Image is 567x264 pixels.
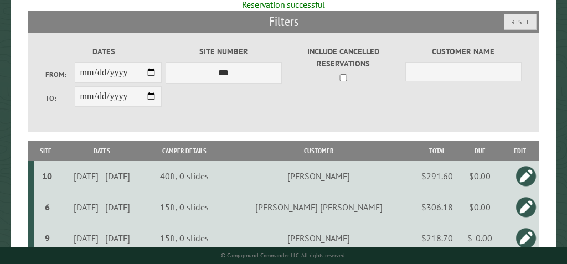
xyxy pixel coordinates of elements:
th: Due [459,141,501,161]
th: Edit [501,141,539,161]
td: 40ft, 0 slides [146,161,223,191]
td: $0.00 [459,161,501,191]
th: Total [415,141,459,161]
label: Site Number [166,45,282,58]
th: Camper Details [146,141,223,161]
label: From: [45,69,75,80]
td: $306.18 [415,191,459,222]
td: $-0.00 [459,222,501,253]
label: Customer Name [405,45,522,58]
div: 6 [38,201,56,213]
td: $291.60 [415,161,459,191]
div: [DATE] - [DATE] [59,232,144,244]
td: [PERSON_NAME] [PERSON_NAME] [223,191,415,222]
th: Dates [58,141,146,161]
td: [PERSON_NAME] [223,161,415,191]
th: Site [34,141,58,161]
div: [DATE] - [DATE] [59,201,144,213]
h2: Filters [28,11,539,32]
th: Customer [223,141,415,161]
button: Reset [504,14,537,30]
td: 15ft, 0 slides [146,191,223,222]
td: $0.00 [459,191,501,222]
label: Include Cancelled Reservations [285,45,401,70]
label: Dates [45,45,162,58]
td: 15ft, 0 slides [146,222,223,253]
td: [PERSON_NAME] [223,222,415,253]
td: $218.70 [415,222,459,253]
small: © Campground Commander LLC. All rights reserved. [221,252,346,259]
label: To: [45,93,75,103]
div: [DATE] - [DATE] [59,170,144,182]
div: 9 [38,232,56,244]
div: 10 [38,170,56,182]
